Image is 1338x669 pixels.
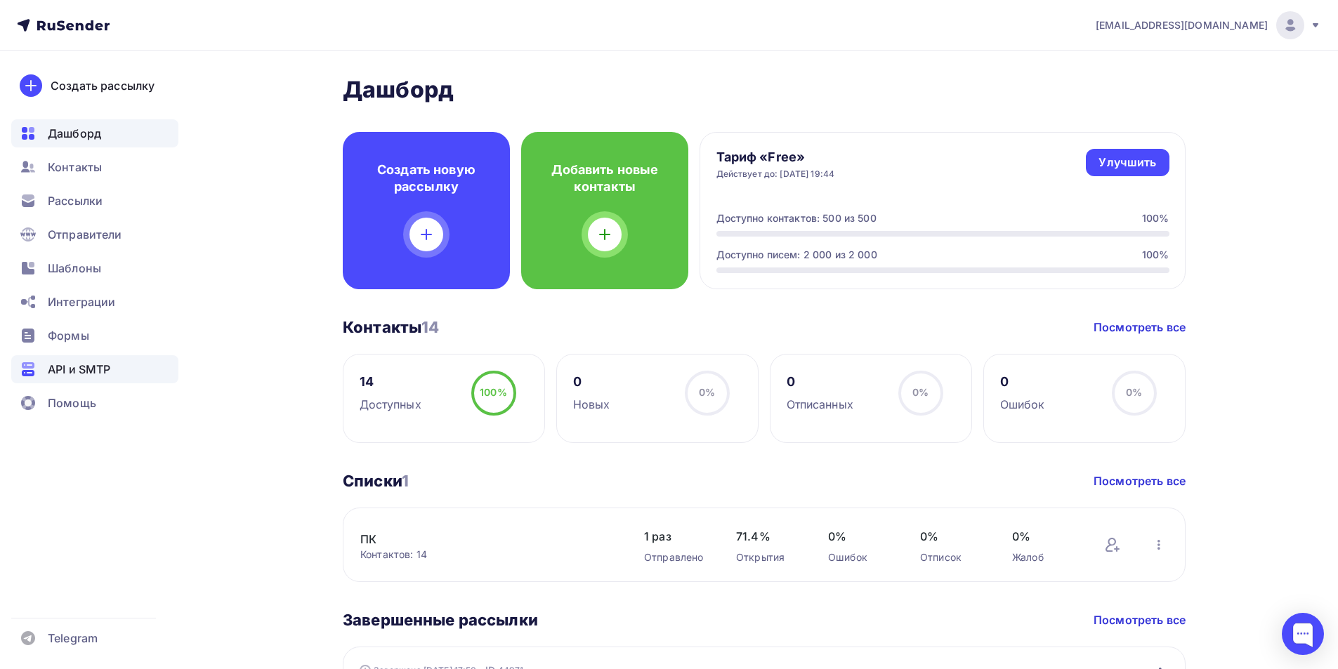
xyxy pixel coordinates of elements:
span: Рассылки [48,192,103,209]
a: Контакты [11,153,178,181]
a: Посмотреть все [1094,611,1186,628]
a: Шаблоны [11,254,178,282]
div: Доступно контактов: 500 из 500 [716,211,877,225]
span: 0% [912,386,929,398]
a: Рассылки [11,187,178,215]
span: 0% [920,528,984,545]
h4: Создать новую рассылку [365,161,487,195]
div: Новых [573,396,610,413]
span: Помощь [48,395,96,411]
span: Отправители [48,226,122,243]
div: 100% [1142,211,1169,225]
span: Контакты [48,159,102,175]
div: Отписок [920,550,984,564]
span: 14 [421,318,439,336]
span: 0% [828,528,892,545]
a: [EMAIL_ADDRESS][DOMAIN_NAME] [1096,11,1321,39]
h3: Завершенные рассылки [343,610,538,630]
div: 0 [787,373,853,390]
div: Контактов: 14 [360,548,616,562]
div: 14 [360,373,421,390]
span: Дашборд [48,125,101,142]
h3: Списки [343,471,409,491]
div: 100% [1142,248,1169,262]
div: Жалоб [1012,550,1076,564]
span: 0% [1012,528,1076,545]
a: Формы [11,322,178,350]
span: 0% [1126,386,1142,398]
span: Интеграции [48,293,115,310]
a: Отправители [11,220,178,249]
span: 1 [402,472,409,490]
div: 0 [1000,373,1045,390]
a: Посмотреть все [1094,472,1186,489]
span: 71.4% [736,528,800,545]
div: Улучшить [1098,154,1156,171]
h4: Тариф «Free» [716,149,835,166]
div: Создать рассылку [51,77,155,94]
div: Открытия [736,550,800,564]
h4: Добавить новые контакты [544,161,666,195]
div: Доступных [360,396,421,413]
span: 100% [480,386,507,398]
span: API и SMTP [48,361,110,378]
a: ПК [360,531,599,548]
span: Шаблоны [48,260,101,277]
h2: Дашборд [343,76,1186,104]
div: Ошибок [1000,396,1045,413]
a: Посмотреть все [1094,319,1186,336]
div: Ошибок [828,550,892,564]
span: Telegram [48,630,98,647]
div: Отправлено [644,550,708,564]
span: 1 раз [644,528,708,545]
a: Дашборд [11,119,178,147]
div: Доступно писем: 2 000 из 2 000 [716,248,877,262]
span: [EMAIL_ADDRESS][DOMAIN_NAME] [1096,18,1268,32]
span: 0% [699,386,715,398]
span: Формы [48,327,89,344]
div: 0 [573,373,610,390]
div: Действует до: [DATE] 19:44 [716,168,835,180]
div: Отписанных [787,396,853,413]
h3: Контакты [343,317,439,337]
